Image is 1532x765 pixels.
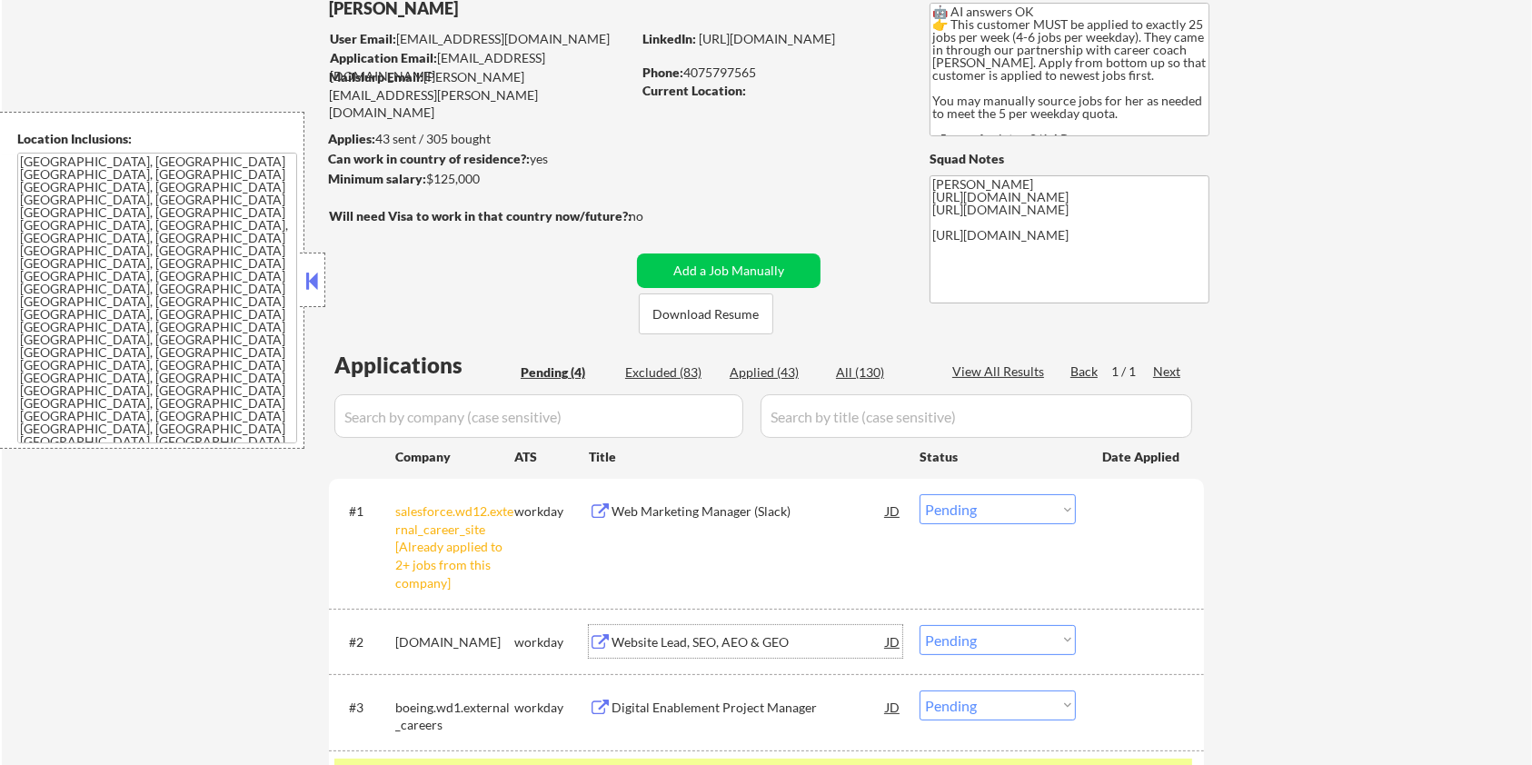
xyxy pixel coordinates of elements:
[395,448,514,466] div: Company
[330,31,396,46] strong: User Email:
[884,625,902,658] div: JD
[952,363,1050,381] div: View All Results
[395,633,514,651] div: [DOMAIN_NAME]
[349,633,381,651] div: #2
[930,150,1209,168] div: Squad Notes
[334,354,514,376] div: Applications
[349,502,381,521] div: #1
[330,30,631,48] div: [EMAIL_ADDRESS][DOMAIN_NAME]
[334,394,743,438] input: Search by company (case sensitive)
[639,293,773,334] button: Download Resume
[761,394,1192,438] input: Search by title (case sensitive)
[612,633,886,651] div: Website Lead, SEO, AEO & GEO
[1102,448,1182,466] div: Date Applied
[642,64,900,82] div: 4075797565
[642,31,696,46] strong: LinkedIn:
[589,448,902,466] div: Title
[1111,363,1153,381] div: 1 / 1
[330,50,437,65] strong: Application Email:
[836,363,927,382] div: All (130)
[920,440,1076,472] div: Status
[884,494,902,527] div: JD
[1070,363,1099,381] div: Back
[328,171,426,186] strong: Minimum salary:
[328,130,631,148] div: 43 sent / 305 bought
[395,699,514,734] div: boeing.wd1.external_careers
[329,68,631,122] div: [PERSON_NAME][EMAIL_ADDRESS][PERSON_NAME][DOMAIN_NAME]
[699,31,835,46] a: [URL][DOMAIN_NAME]
[329,208,632,224] strong: Will need Visa to work in that country now/future?:
[395,502,514,591] div: salesforce.wd12.external_career_site [Already applied to 2+ jobs from this company]
[730,363,821,382] div: Applied (43)
[328,151,530,166] strong: Can work in country of residence?:
[514,699,589,717] div: workday
[642,83,746,98] strong: Current Location:
[642,65,683,80] strong: Phone:
[612,699,886,717] div: Digital Enablement Project Manager
[328,150,625,168] div: yes
[514,448,589,466] div: ATS
[330,49,631,84] div: [EMAIL_ADDRESS][DOMAIN_NAME]
[629,207,681,225] div: no
[1153,363,1182,381] div: Next
[328,170,631,188] div: $125,000
[884,690,902,723] div: JD
[637,253,821,288] button: Add a Job Manually
[625,363,716,382] div: Excluded (83)
[612,502,886,521] div: Web Marketing Manager (Slack)
[328,131,375,146] strong: Applies:
[521,363,612,382] div: Pending (4)
[17,130,297,148] div: Location Inclusions:
[514,633,589,651] div: workday
[514,502,589,521] div: workday
[349,699,381,717] div: #3
[329,69,423,84] strong: Mailslurp Email:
